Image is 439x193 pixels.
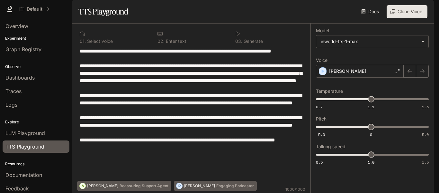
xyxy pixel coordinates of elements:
button: All workspaces [17,3,52,15]
div: D [176,181,182,191]
p: Talking speed [316,144,345,149]
div: inworld-tts-1-max [316,35,428,48]
p: Voice [316,58,327,63]
span: 1.1 [368,104,374,110]
p: Pitch [316,117,327,121]
p: [PERSON_NAME] [329,68,366,74]
span: 5.0 [422,132,429,137]
p: Engaging Podcaster [216,184,254,188]
p: 0 3 . [235,39,242,43]
span: 0.5 [316,159,323,165]
button: Clone Voice [387,5,427,18]
h1: TTS Playground [78,5,128,18]
span: 1.5 [422,104,429,110]
p: Temperature [316,89,343,93]
p: Reassuring Support Agent [120,184,168,188]
span: 0.7 [316,104,323,110]
span: 1.0 [368,159,374,165]
p: 1000 / 1000 [285,187,305,192]
button: D[PERSON_NAME]Engaging Podcaster [174,181,257,191]
span: 1.5 [422,159,429,165]
p: Model [316,28,329,33]
p: 0 2 . [157,39,165,43]
div: A [80,181,85,191]
p: Select voice [86,39,113,43]
div: inworld-tts-1-max [321,38,418,45]
p: Enter text [165,39,186,43]
span: 0 [370,132,372,137]
p: [PERSON_NAME] [184,184,215,188]
button: A[PERSON_NAME]Reassuring Support Agent [77,181,171,191]
span: -5.0 [316,132,325,137]
p: Generate [242,39,263,43]
a: Docs [360,5,381,18]
p: [PERSON_NAME] [87,184,118,188]
p: 0 1 . [80,39,86,43]
p: Default [27,6,42,12]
